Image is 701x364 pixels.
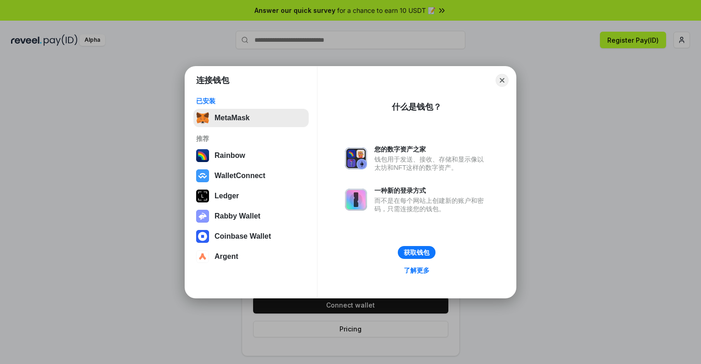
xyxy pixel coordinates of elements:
button: 获取钱包 [398,246,435,259]
img: svg+xml,%3Csvg%20xmlns%3D%22http%3A%2F%2Fwww.w3.org%2F2000%2Fsvg%22%20width%3D%2228%22%20height%3... [196,190,209,202]
div: Argent [215,252,238,261]
div: 一种新的登录方式 [374,186,488,195]
img: svg+xml,%3Csvg%20width%3D%2228%22%20height%3D%2228%22%20viewBox%3D%220%200%2028%2028%22%20fill%3D... [196,169,209,182]
img: svg+xml,%3Csvg%20xmlns%3D%22http%3A%2F%2Fwww.w3.org%2F2000%2Fsvg%22%20fill%3D%22none%22%20viewBox... [345,189,367,211]
div: Coinbase Wallet [215,232,271,241]
img: svg+xml,%3Csvg%20width%3D%2228%22%20height%3D%2228%22%20viewBox%3D%220%200%2028%2028%22%20fill%3D... [196,250,209,263]
div: 而不是在每个网站上创建新的账户和密码，只需连接您的钱包。 [374,196,488,213]
div: 您的数字资产之家 [374,145,488,153]
div: Ledger [215,192,239,200]
div: 什么是钱包？ [392,101,441,112]
button: Rabby Wallet [193,207,309,225]
div: WalletConnect [215,172,266,180]
button: Argent [193,247,309,266]
div: MetaMask [215,114,249,122]
img: svg+xml,%3Csvg%20fill%3D%22none%22%20height%3D%2233%22%20viewBox%3D%220%200%2035%2033%22%20width%... [196,112,209,124]
button: MetaMask [193,109,309,127]
a: 了解更多 [398,264,435,276]
div: 钱包用于发送、接收、存储和显示像以太坊和NFT这样的数字资产。 [374,155,488,172]
button: Rainbow [193,146,309,165]
img: svg+xml,%3Csvg%20width%3D%2228%22%20height%3D%2228%22%20viewBox%3D%220%200%2028%2028%22%20fill%3D... [196,230,209,243]
button: Coinbase Wallet [193,227,309,246]
button: Close [496,74,509,87]
img: svg+xml,%3Csvg%20xmlns%3D%22http%3A%2F%2Fwww.w3.org%2F2000%2Fsvg%22%20fill%3D%22none%22%20viewBox... [196,210,209,223]
div: Rainbow [215,151,245,160]
div: 了解更多 [404,266,430,274]
img: svg+xml,%3Csvg%20xmlns%3D%22http%3A%2F%2Fwww.w3.org%2F2000%2Fsvg%22%20fill%3D%22none%22%20viewBox... [345,147,367,169]
div: 推荐 [196,134,306,143]
button: WalletConnect [193,167,309,185]
div: 获取钱包 [404,248,430,257]
button: Ledger [193,187,309,205]
div: Rabby Wallet [215,212,260,220]
img: svg+xml,%3Csvg%20width%3D%22120%22%20height%3D%22120%22%20viewBox%3D%220%200%20120%20120%22%20fil... [196,149,209,162]
div: 已安装 [196,97,306,105]
h1: 连接钱包 [196,75,229,86]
